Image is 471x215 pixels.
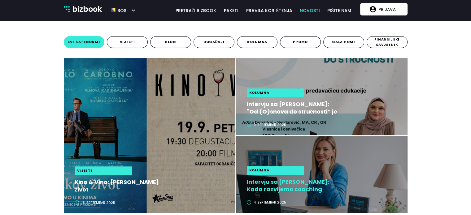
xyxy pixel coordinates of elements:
span: sve kategorije [68,39,101,45]
button: blog [150,36,191,48]
span: kolumna [247,39,267,45]
img: account logo [370,6,376,12]
p: bizbook [72,3,102,15]
button: promo [280,36,321,48]
span: vijesti [120,39,135,45]
a: pišite nam [324,7,355,14]
button: finansijski savjetnik [367,36,408,48]
button: događaji [194,36,234,48]
span: kolumna [249,168,269,173]
button: gala home [323,36,364,48]
span: 15. septembar 2025 [81,200,115,205]
span: događaji [203,39,225,45]
h2: Intervju sa [PERSON_NAME]: "Od (O)snova do stručnosti“ je edukacija koja mijenja karijere [247,101,339,115]
span: clock-circle [247,123,251,127]
button: kolumna [237,36,278,48]
span: finansijski savjetnik [369,37,405,48]
img: bizbook [64,6,70,12]
img: bos [111,5,116,15]
span: vijesti [77,168,92,173]
a: Intervju sa [PERSON_NAME]: "Od (O)snova do stručnosti“ je edukacija koja mijenja karijere [247,101,401,115]
a: pravila korištenja [242,7,296,14]
a: bizbook [64,3,102,15]
h2: Kino & Vino: [PERSON_NAME] život [75,178,167,193]
p: Prijava [376,3,398,15]
span: clock-circle [247,200,251,204]
span: blog [165,39,176,45]
button: vijesti [107,36,148,48]
button: sve kategorije [64,36,105,48]
h2: Intervju sa [PERSON_NAME]: Kada razvijemo coaching kulturu, zaposlenici preuzimaju odgovornost i ... [247,178,339,193]
button: Prijava [360,3,407,15]
a: pretraži bizbook [172,7,220,14]
span: 9. septembar 2025 [254,122,286,127]
span: promo [293,39,308,45]
span: kolumna [249,90,269,95]
a: novosti [296,7,324,14]
a: Intervju sa [PERSON_NAME]: Kada razvijemo coaching kulturu, zaposlenici preuzimaju odgovornost i ... [247,178,401,193]
a: Kino & Vino: [PERSON_NAME] život [75,178,229,193]
span: clock-circle [75,200,79,205]
span: gala home [332,39,355,45]
a: paketi [220,7,242,14]
span: 4. septembar 2025 [254,200,286,205]
h5: bos [116,5,126,13]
